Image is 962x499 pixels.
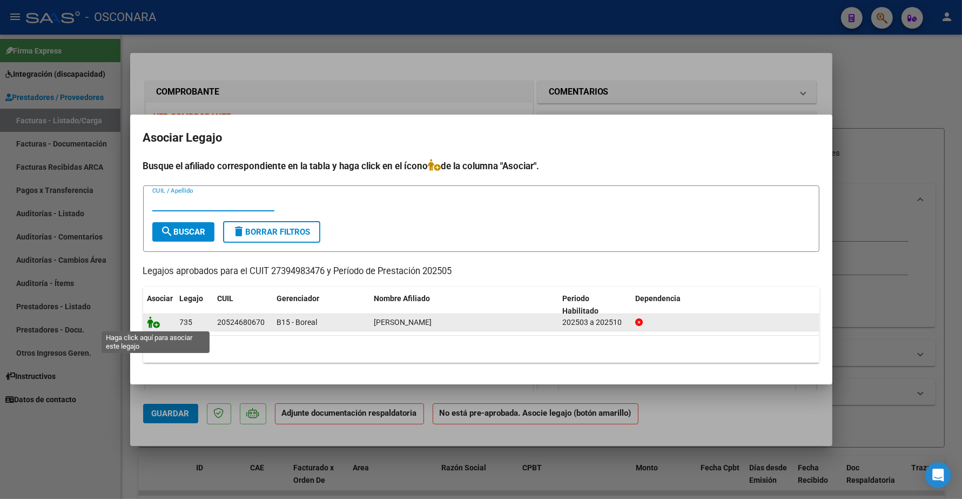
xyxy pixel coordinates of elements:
[152,222,214,242] button: Buscar
[374,294,430,303] span: Nombre Afiliado
[218,316,265,329] div: 20524680670
[223,221,320,243] button: Borrar Filtros
[233,227,311,237] span: Borrar Filtros
[176,287,213,323] datatable-header-cell: Legajo
[143,336,819,363] div: 1 registros
[562,294,598,315] span: Periodo Habilitado
[161,225,174,238] mat-icon: search
[233,225,246,238] mat-icon: delete
[370,287,559,323] datatable-header-cell: Nombre Afiliado
[631,287,819,323] datatable-header-cell: Dependencia
[143,159,819,173] h4: Busque el afiliado correspondiente en la tabla y haga click en el ícono de la columna "Asociar".
[180,318,193,327] span: 735
[143,287,176,323] datatable-header-cell: Asociar
[143,265,819,278] p: Legajos aprobados para el CUIT 27394983476 y Período de Prestación 202505
[161,227,206,237] span: Buscar
[218,294,234,303] span: CUIL
[635,294,681,303] span: Dependencia
[374,318,432,327] span: LUDUEÑA ALEJO SALVADOR
[277,294,320,303] span: Gerenciador
[180,294,204,303] span: Legajo
[277,318,318,327] span: B15 - Boreal
[925,462,951,488] div: Open Intercom Messenger
[213,287,273,323] datatable-header-cell: CUIL
[558,287,631,323] datatable-header-cell: Periodo Habilitado
[273,287,370,323] datatable-header-cell: Gerenciador
[143,128,819,148] h2: Asociar Legajo
[562,316,627,329] div: 202503 a 202510
[147,294,173,303] span: Asociar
